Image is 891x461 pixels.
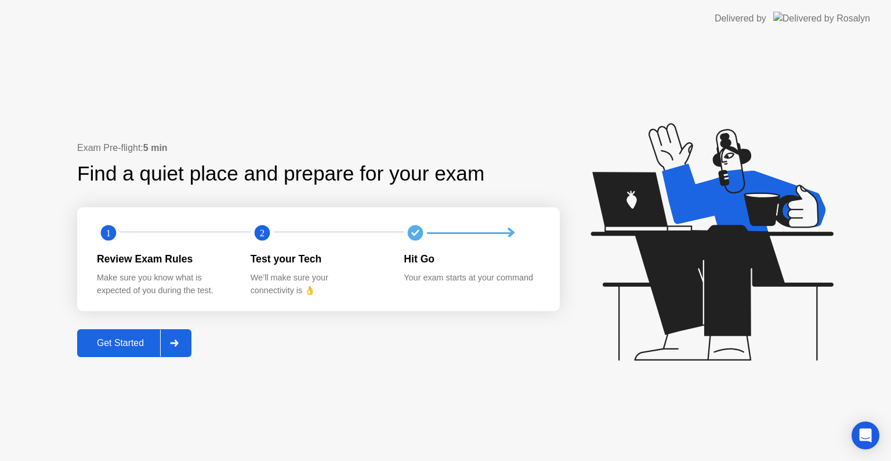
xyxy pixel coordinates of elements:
[404,251,539,266] div: Hit Go
[81,338,160,348] div: Get Started
[77,159,486,189] div: Find a quiet place and prepare for your exam
[251,272,386,297] div: We’ll make sure your connectivity is 👌
[404,272,539,284] div: Your exam starts at your command
[251,251,386,266] div: Test your Tech
[97,272,232,297] div: Make sure you know what is expected of you during the test.
[97,251,232,266] div: Review Exam Rules
[143,143,168,153] b: 5 min
[260,228,265,239] text: 2
[773,12,870,25] img: Delivered by Rosalyn
[106,228,111,239] text: 1
[77,329,191,357] button: Get Started
[77,141,560,155] div: Exam Pre-flight:
[715,12,766,26] div: Delivered by
[852,422,879,449] div: Open Intercom Messenger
